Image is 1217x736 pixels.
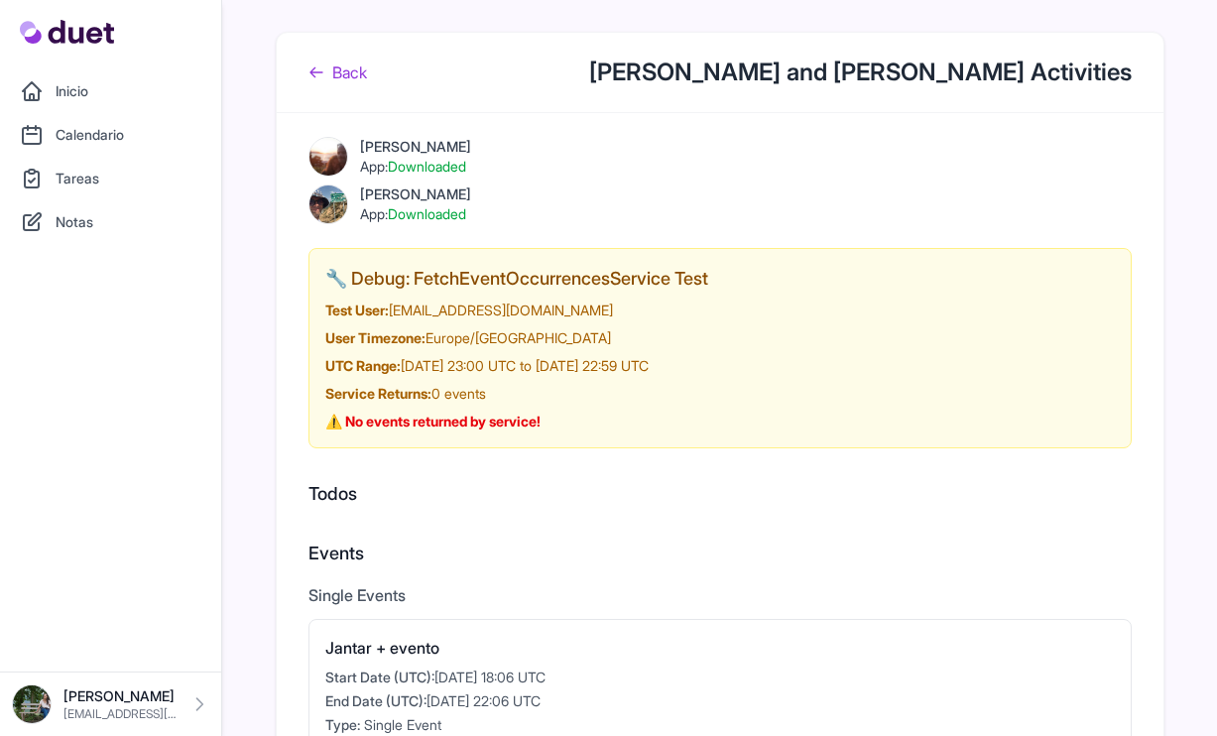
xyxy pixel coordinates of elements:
img: IMG_20250818_212409.jpg [308,137,348,177]
div: Europe/[GEOGRAPHIC_DATA] [325,328,1115,348]
div: 0 events [325,384,1115,404]
img: DSC08576_Original.jpeg [12,684,52,724]
strong: Test User: [325,302,389,318]
p: [EMAIL_ADDRESS][DOMAIN_NAME] [63,706,178,722]
h2: Events [308,540,1132,567]
strong: User Timezone: [325,329,426,346]
div: [PERSON_NAME] [360,137,471,157]
div: App: [360,204,471,224]
div: [PERSON_NAME] [360,184,471,204]
h3: Jantar + evento [325,636,1115,660]
a: Notas [12,202,209,242]
a: Inicio [12,71,209,111]
a: Back [308,61,367,84]
h1: [PERSON_NAME] and [PERSON_NAME] Activities [589,57,1132,88]
strong: ⚠️ No events returned by service! [325,413,541,429]
img: IMG_3896.jpeg [308,184,348,224]
div: [DATE] 23:00 UTC to [DATE] 22:59 UTC [325,356,1115,376]
span: Downloaded [388,158,466,175]
div: [DATE] 22:06 UTC [325,691,1115,711]
strong: UTC Range: [325,357,401,374]
div: [EMAIL_ADDRESS][DOMAIN_NAME] [325,301,1115,320]
h2: Todos [308,480,1132,508]
span: Start Date (UTC): [325,669,434,685]
a: Calendario [12,115,209,155]
span: Single Event [364,716,441,733]
span: End Date (UTC): [325,692,426,709]
span: Type: [325,716,360,733]
a: Tareas [12,159,209,198]
div: [DATE] 18:06 UTC [325,668,1115,687]
h3: Single Events [308,583,1132,607]
div: App: [360,157,471,177]
a: [PERSON_NAME] [EMAIL_ADDRESS][DOMAIN_NAME] [12,684,209,724]
span: Downloaded [388,205,466,222]
strong: Service Returns: [325,385,431,402]
h2: 🔧 Debug: FetchEventOccurrencesService Test [325,265,1115,293]
p: [PERSON_NAME] [63,686,178,706]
